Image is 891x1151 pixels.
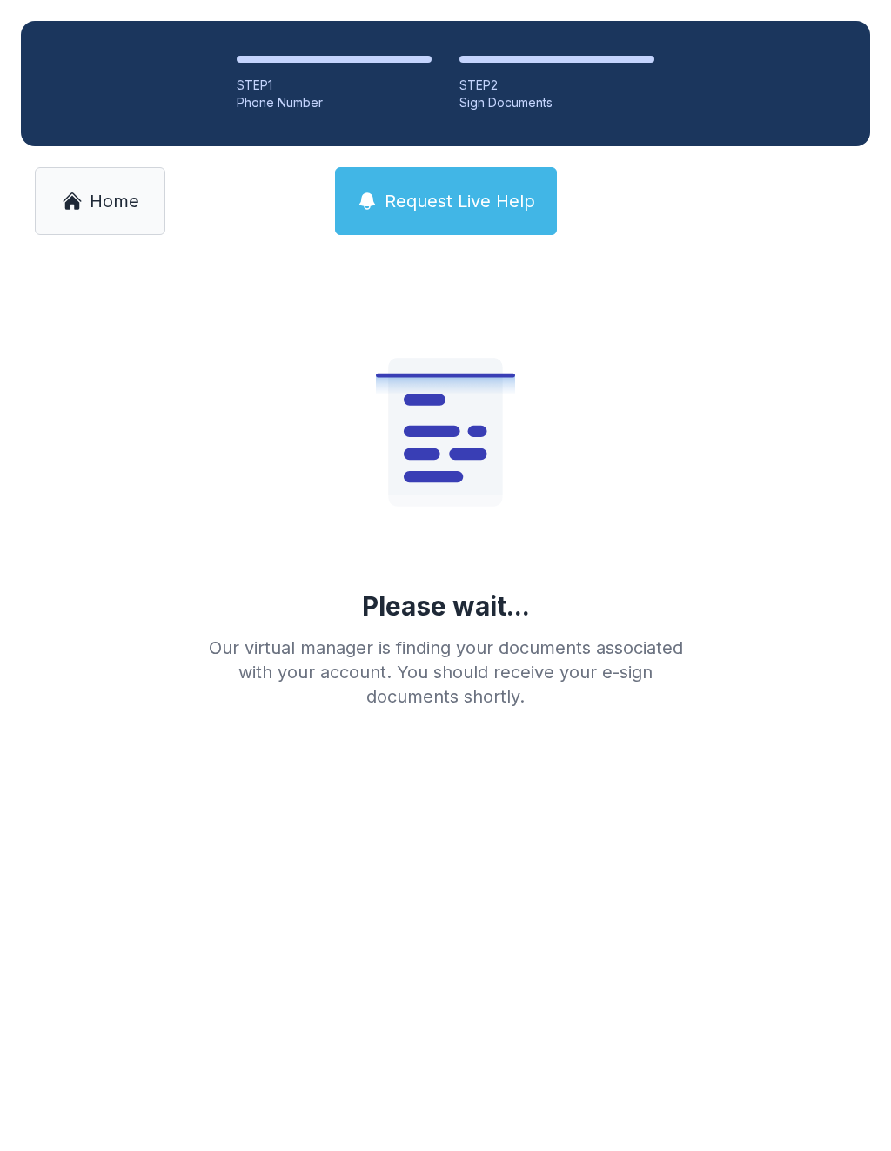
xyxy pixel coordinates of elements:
[459,94,654,111] div: Sign Documents
[90,189,139,213] span: Home
[459,77,654,94] div: STEP 2
[362,590,530,622] div: Please wait...
[195,636,696,709] div: Our virtual manager is finding your documents associated with your account. You should receive yo...
[237,77,432,94] div: STEP 1
[237,94,432,111] div: Phone Number
[385,189,535,213] span: Request Live Help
